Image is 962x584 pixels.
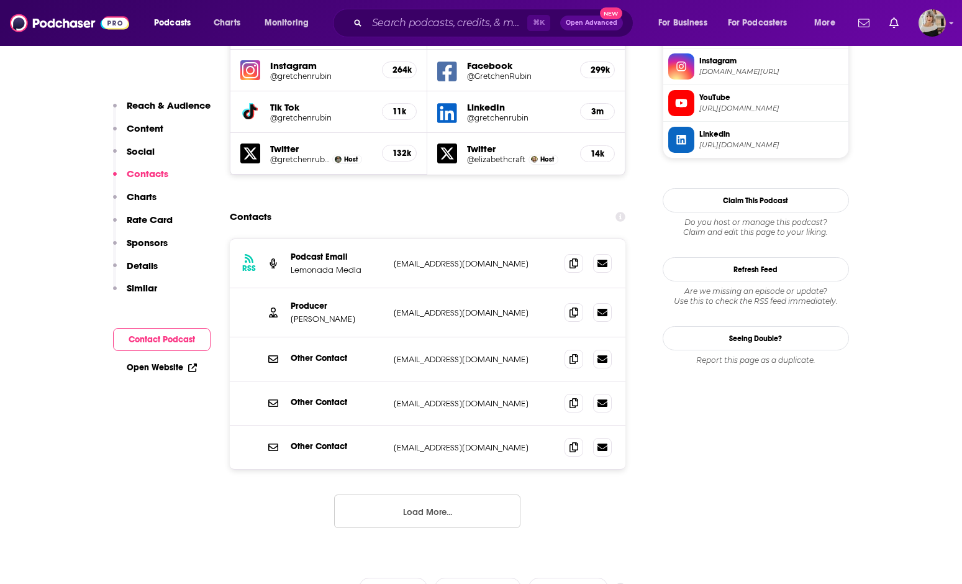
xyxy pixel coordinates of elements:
span: Host [344,155,358,163]
p: [EMAIL_ADDRESS][DOMAIN_NAME] [394,442,555,453]
p: Content [127,122,163,134]
span: Host [540,155,554,163]
h5: LinkedIn [467,101,570,113]
p: Social [127,145,155,157]
h5: Twitter [467,143,570,155]
input: Search podcasts, credits, & more... [367,13,527,33]
p: Contacts [127,168,168,180]
p: [EMAIL_ADDRESS][DOMAIN_NAME] [394,398,555,409]
h5: 299k [591,65,604,75]
span: Logged in as angelabaggetta [919,9,946,37]
button: Open AdvancedNew [560,16,623,30]
h5: Instagram [270,60,373,71]
button: open menu [650,13,723,33]
img: User Profile [919,9,946,37]
div: Are we missing an episode or update? Use this to check the RSS feed immediately. [663,286,849,306]
span: https://www.linkedin.com/in/gretchenrubin [699,140,843,150]
p: Other Contact [291,441,384,452]
p: Other Contact [291,397,384,408]
div: Claim and edit this page to your liking. [663,217,849,237]
button: Rate Card [113,214,173,237]
a: @gretchenrubin [270,113,373,122]
button: open menu [720,13,805,33]
p: Producer [291,301,384,311]
button: Contact Podcast [113,328,211,351]
img: Elizabeth Craft [531,156,538,163]
p: [EMAIL_ADDRESS][DOMAIN_NAME] [394,258,555,269]
a: YouTube[URL][DOMAIN_NAME] [668,90,843,116]
a: Instagram[DOMAIN_NAME][URL] [668,53,843,80]
p: [EMAIL_ADDRESS][DOMAIN_NAME] [394,308,555,318]
span: Podcasts [154,14,191,32]
span: YouTube [699,92,843,103]
h5: Facebook [467,60,570,71]
a: @GretchenRubin [467,71,570,81]
a: @gretchenrubin [270,155,330,164]
span: Monitoring [265,14,309,32]
a: Show notifications dropdown [853,12,874,34]
p: Similar [127,282,157,294]
span: Do you host or manage this podcast? [663,217,849,227]
img: iconImage [240,60,260,80]
button: Contacts [113,168,168,191]
img: Podchaser - Follow, Share and Rate Podcasts [10,11,129,35]
h3: RSS [242,263,256,273]
p: Sponsors [127,237,168,249]
button: Show profile menu [919,9,946,37]
span: instagram.com/gretchenrubin [699,67,843,76]
a: Charts [206,13,248,33]
p: [PERSON_NAME] [291,314,384,324]
p: Reach & Audience [127,99,211,111]
button: Details [113,260,158,283]
button: Social [113,145,155,168]
p: [EMAIL_ADDRESS][DOMAIN_NAME] [394,354,555,365]
span: Linkedin [699,129,843,140]
button: Claim This Podcast [663,188,849,212]
a: @elizabethcraft [467,155,525,164]
span: ⌘ K [527,15,550,31]
button: Similar [113,282,157,305]
span: More [814,14,835,32]
span: https://www.youtube.com/@GretchenRubin [699,104,843,113]
span: Open Advanced [566,20,617,26]
button: Charts [113,191,157,214]
button: Load More... [334,495,520,528]
p: Details [127,260,158,271]
div: Report this page as a duplicate. [663,355,849,365]
span: Charts [214,14,240,32]
span: For Podcasters [728,14,787,32]
p: Charts [127,191,157,203]
h5: 3m [591,106,604,117]
img: Gretchen Rubin [335,156,342,163]
a: @gretchenrubin [467,113,570,122]
button: open menu [145,13,207,33]
button: open menu [256,13,325,33]
button: Reach & Audience [113,99,211,122]
button: Refresh Feed [663,257,849,281]
a: Linkedin[URL][DOMAIN_NAME] [668,127,843,153]
h5: Tik Tok [270,101,373,113]
h5: 264k [393,65,406,75]
span: New [600,7,622,19]
h5: 132k [393,148,406,158]
p: Lemonada Media [291,265,384,275]
p: Rate Card [127,214,173,226]
a: @gretchenrubin [270,71,373,81]
a: Open Website [127,362,197,373]
button: Content [113,122,163,145]
a: Show notifications dropdown [884,12,904,34]
a: Seeing Double? [663,326,849,350]
p: Other Contact [291,353,384,363]
button: Sponsors [113,237,168,260]
h5: 14k [591,148,604,159]
div: Search podcasts, credits, & more... [345,9,645,37]
h5: 11k [393,106,406,117]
